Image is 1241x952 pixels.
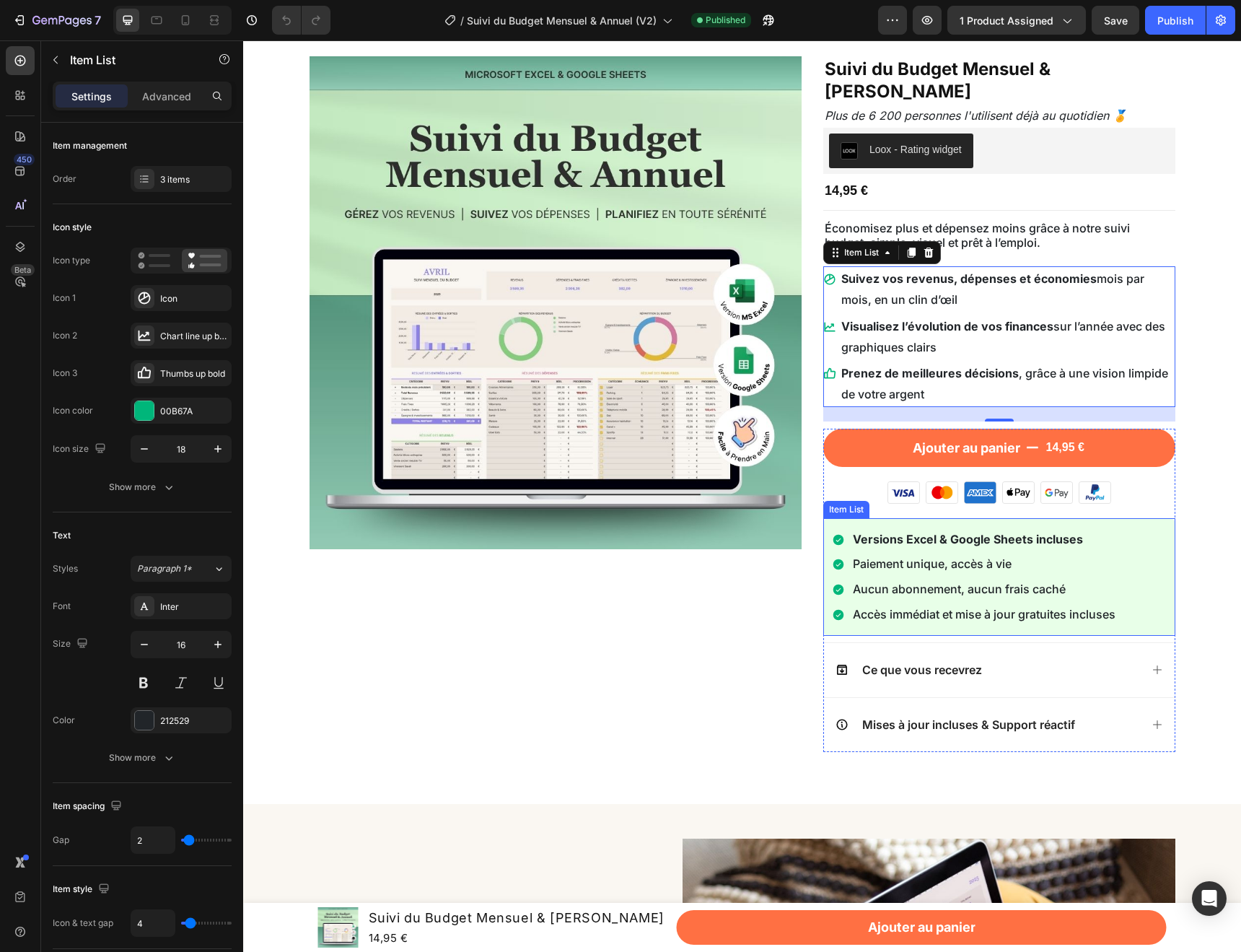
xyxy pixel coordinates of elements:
span: 1 product assigned [960,13,1053,28]
button: Publish [1145,6,1206,35]
div: Icon size [53,440,109,459]
div: Chart line up bold [160,330,228,343]
div: Publish [1157,13,1193,28]
div: Styles [53,562,78,575]
div: Thumbs up bold [160,367,228,380]
div: 14,95 € [802,398,843,416]
div: Size [53,634,91,654]
div: Item List [583,463,623,476]
span: Save [1104,14,1128,27]
div: Item management [53,139,127,152]
button: Ajouter au panier [434,870,924,904]
p: mois par mois, en un clin d’œil [598,228,930,270]
div: Open Intercom Messenger [1192,881,1227,916]
p: Mises à jour incluses & Support réactif [619,677,832,692]
p: , grâce à une vision limpide de votre argent [598,323,930,364]
input: Auto [131,910,175,936]
div: Undo/Redo [272,6,330,35]
button: 7 [6,6,108,35]
img: gempages_536995601745708096-fd0de269-fafe-453f-93dd-d978135d1864.png [797,441,830,463]
img: gempages_536995601745708096-ed71bf5d-02eb-4681-8a90-a88beb74154b.png [721,441,753,463]
p: Advanced [142,89,191,104]
div: 212529 [160,715,228,728]
p: Ce que vous recevrez [619,622,739,637]
button: Loox - Rating widget [586,93,730,128]
p: Plus de 6 200 personnes l'utilisent déjà au quotidien 🏅 [582,68,931,83]
div: Show more [109,751,176,765]
div: Font [53,600,71,613]
h1: Suivi du Budget Mensuel & [PERSON_NAME] [580,16,932,64]
div: 3 items [160,173,228,186]
button: Ajouter au panier [580,388,932,427]
p: Accès immédiat et mise à jour gratuites incluses [610,564,872,585]
strong: Visualisez l’évolution de vos finances [598,279,810,293]
span: Suivi du Budget Mensuel & Annuel (V2) [467,13,657,28]
button: Paragraph 1* [131,556,232,582]
button: Show more [53,474,232,500]
span: Published [706,14,745,27]
div: Item style [53,880,113,899]
p: Item List [70,51,193,69]
div: Icon type [53,254,90,267]
div: Ajouter au panier [625,875,732,899]
div: Icon color [53,404,93,417]
p: Économisez plus et dépensez moins grâce à notre suivi budget, simple, visuel et prêt à l’emploi. [582,180,931,211]
div: Icon 3 [53,367,77,380]
div: Beta [11,264,35,276]
img: gempages_536995601745708096-3b482bcb-f14f-4bb9-9742-032298c7aeec.png [683,441,715,463]
button: 1 product assigned [947,6,1086,35]
iframe: Design area [243,40,1241,952]
img: gempages_536995601745708096-608bb28c-91c5-48df-9271-680bd3b09f34.jpg [66,16,559,509]
div: Color [53,714,75,727]
div: Text [53,529,71,542]
button: Show more [53,745,232,771]
strong: Suivez vos revenus, dépenses et économies [598,231,854,245]
div: Item List [598,206,639,219]
div: Loox - Rating widget [626,102,719,117]
div: 14,95 € [580,141,626,160]
input: Auto [131,827,175,853]
img: loox.png [597,102,615,119]
img: gempages_536995601745708096-4c9ccece-cf0d-44e7-bd15-4d6452231f4a.png [836,441,868,463]
div: 450 [14,154,35,165]
div: Ajouter au panier [670,399,777,416]
div: Show more [109,480,176,494]
p: Aucun abonnement, aucun frais caché [610,538,872,559]
div: Icon & text gap [53,917,113,930]
p: 7 [95,12,101,29]
p: Paiement unique, accès à vie [610,513,872,534]
div: Order [53,173,76,185]
span: Paragraph 1* [137,562,192,575]
div: Gap [53,834,69,847]
span: / [460,13,464,28]
div: Icon style [53,221,92,234]
div: 00B67A [160,405,228,418]
img: gempages_536995601745708096-4d3ca1a8-e0fe-4aa3-8053-30427fa640e3.png [644,441,677,463]
div: Item spacing [53,797,125,816]
div: Icon 1 [53,292,76,305]
button: Save [1092,6,1139,35]
strong: Versions Excel & Google Sheets incluses [610,492,840,506]
img: gempages_536995601745708096-7dc95b58-4b72-4f05-ab70-9bbb4765dd01.png [759,441,791,463]
p: sur l’année avec des graphiques clairs [598,276,930,318]
strong: Prenez de meilleures décisions [598,326,776,340]
div: Inter [160,601,228,613]
div: Icon 2 [53,329,77,342]
div: Icon [160,292,228,305]
p: Settings [71,89,112,104]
